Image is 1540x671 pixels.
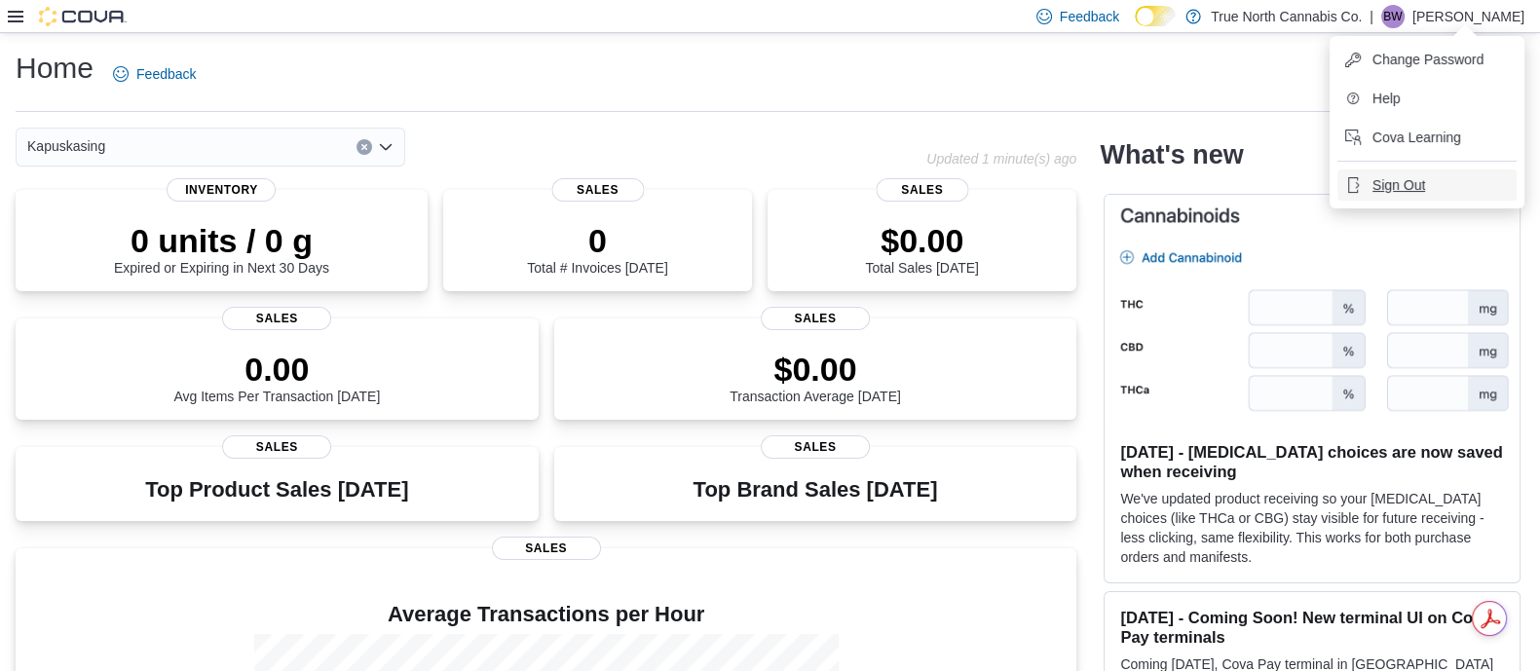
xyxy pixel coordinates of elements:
[136,64,196,84] span: Feedback
[1372,89,1401,108] span: Help
[1372,50,1484,69] span: Change Password
[527,221,667,260] p: 0
[761,307,870,330] span: Sales
[31,603,1061,626] h4: Average Transactions per Hour
[357,139,372,155] button: Clear input
[1372,175,1425,195] span: Sign Out
[1381,5,1405,28] div: Blaze Willett
[173,350,380,404] div: Avg Items Per Transaction [DATE]
[145,478,408,502] h3: Top Product Sales [DATE]
[492,537,601,560] span: Sales
[1135,26,1136,27] span: Dark Mode
[1337,83,1517,114] button: Help
[173,350,380,389] p: 0.00
[1337,44,1517,75] button: Change Password
[1337,169,1517,201] button: Sign Out
[378,139,394,155] button: Open list of options
[730,350,901,404] div: Transaction Average [DATE]
[876,178,968,202] span: Sales
[1383,5,1402,28] span: BW
[105,55,204,93] a: Feedback
[16,49,94,88] h1: Home
[27,134,105,158] span: Kapuskasing
[926,151,1076,167] p: Updated 1 minute(s) ago
[1372,128,1461,147] span: Cova Learning
[1211,5,1362,28] p: True North Cannabis Co.
[222,435,331,459] span: Sales
[114,221,329,276] div: Expired or Expiring in Next 30 Days
[761,435,870,459] span: Sales
[730,350,901,389] p: $0.00
[114,221,329,260] p: 0 units / 0 g
[1337,122,1517,153] button: Cova Learning
[1120,608,1504,647] h3: [DATE] - Coming Soon! New terminal UI on Cova Pay terminals
[551,178,644,202] span: Sales
[222,307,331,330] span: Sales
[1120,442,1504,481] h3: [DATE] - [MEDICAL_DATA] choices are now saved when receiving
[1412,5,1524,28] p: [PERSON_NAME]
[1120,489,1504,567] p: We've updated product receiving so your [MEDICAL_DATA] choices (like THCa or CBG) stay visible fo...
[1060,7,1119,26] span: Feedback
[694,478,938,502] h3: Top Brand Sales [DATE]
[865,221,978,260] p: $0.00
[527,221,667,276] div: Total # Invoices [DATE]
[1135,6,1176,26] input: Dark Mode
[1370,5,1373,28] p: |
[1100,139,1243,170] h2: What's new
[167,178,276,202] span: Inventory
[865,221,978,276] div: Total Sales [DATE]
[39,7,127,26] img: Cova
